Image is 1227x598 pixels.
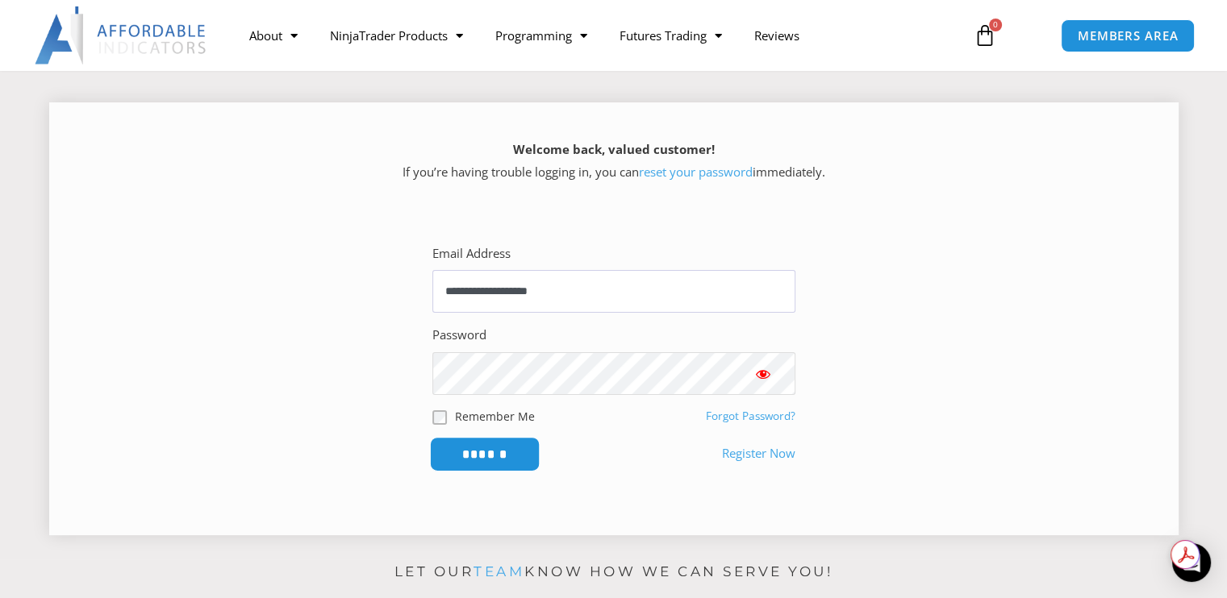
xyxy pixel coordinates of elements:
[474,563,524,579] a: team
[26,42,39,55] img: website_grey.svg
[35,6,208,64] img: LogoAI | Affordable Indicators – NinjaTrader
[44,93,56,106] img: tab_domain_overview_orange.svg
[314,17,479,54] a: NinjaTrader Products
[161,93,173,106] img: tab_keywords_by_traffic_grey.svg
[989,19,1002,31] span: 0
[1061,19,1196,52] a: MEMBERS AREA
[432,324,486,347] label: Password
[722,442,795,465] a: Register Now
[1078,30,1179,42] span: MEMBERS AREA
[455,408,535,425] label: Remember Me
[513,141,715,157] strong: Welcome back, valued customer!
[949,12,1020,59] a: 0
[233,17,314,54] a: About
[706,409,795,423] a: Forgot Password?
[42,42,177,55] div: Domain: [DOMAIN_NAME]
[26,26,39,39] img: logo_orange.svg
[233,17,958,54] nav: Menu
[479,17,603,54] a: Programming
[731,352,795,395] button: Show password
[738,17,816,54] a: Reviews
[178,95,272,106] div: Keywords by Traffic
[603,17,738,54] a: Futures Trading
[49,559,1179,585] p: Let our know how we can serve you!
[432,243,511,265] label: Email Address
[639,164,753,180] a: reset your password
[45,26,79,39] div: v 4.0.25
[77,139,1150,184] p: If you’re having trouble logging in, you can immediately.
[61,95,144,106] div: Domain Overview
